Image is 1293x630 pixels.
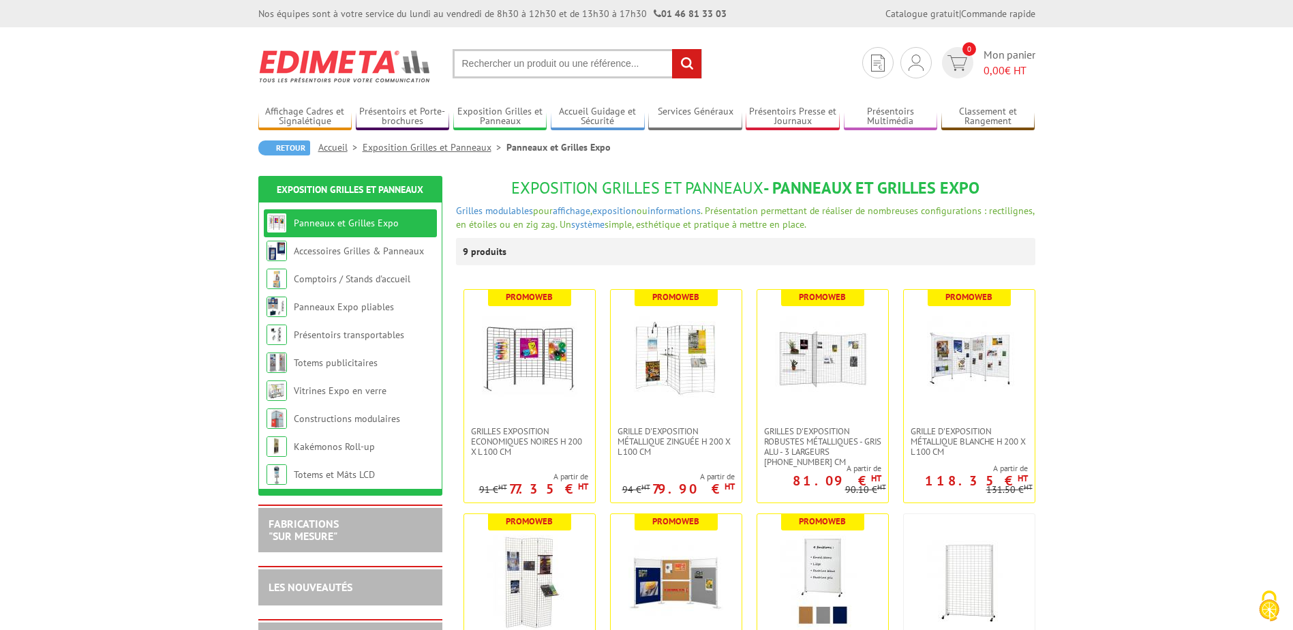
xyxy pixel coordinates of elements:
img: Constructions modulaires [267,408,287,429]
img: Panneaux Affichage et Ecriture Mobiles - finitions liège punaisable, feutrine gris clair ou bleue... [775,535,870,630]
li: Panneaux et Grilles Expo [506,140,611,154]
a: Grilles Exposition Economiques Noires H 200 x L 100 cm [464,426,595,457]
a: Accessoires Grilles & Panneaux [294,245,424,257]
a: Retour [258,140,310,155]
a: Panneaux Expo pliables [294,301,394,313]
img: Totems et Mâts LCD [267,464,287,485]
strong: 01 46 81 33 03 [654,7,727,20]
h1: - Panneaux et Grilles Expo [456,179,1035,197]
span: Grilles d'exposition robustes métalliques - gris alu - 3 largeurs [PHONE_NUMBER] cm [764,426,881,467]
img: Accessoires Grilles & Panneaux [267,241,287,261]
span: Mon panier [984,47,1035,78]
sup: HT [641,482,650,492]
a: Accueil [318,141,363,153]
sup: HT [1024,482,1033,492]
a: exposition [592,205,637,217]
a: Services Généraux [648,106,742,128]
a: Panneaux et Grilles Expo [294,217,399,229]
input: rechercher [672,49,701,78]
a: Totems publicitaires [294,357,378,369]
a: Exposition Grilles et Panneaux [277,183,423,196]
span: Grille d'exposition métallique blanche H 200 x L 100 cm [911,426,1028,457]
b: Promoweb [652,515,699,527]
a: Grille d'exposition métallique Zinguée H 200 x L 100 cm [611,426,742,457]
span: Grille d'exposition métallique Zinguée H 200 x L 100 cm [618,426,735,457]
a: Comptoirs / Stands d'accueil [294,273,410,285]
img: Grilles Exposition Economiques Noires H 200 x L 100 cm [482,310,577,406]
a: informations [648,205,701,217]
sup: HT [498,482,507,492]
button: Cookies (fenêtre modale) [1245,584,1293,630]
span: € HT [984,63,1035,78]
a: modulables [485,205,533,217]
a: Classement et Rangement [941,106,1035,128]
img: devis rapide [871,55,885,72]
p: 94 € [622,485,650,495]
span: A partir de [622,471,735,482]
div: | [885,7,1035,20]
img: Kakémonos Roll-up [267,436,287,457]
img: Comptoirs / Stands d'accueil [267,269,287,289]
a: Grilles [456,205,483,217]
sup: HT [1018,472,1028,484]
sup: HT [877,482,886,492]
sup: HT [725,481,735,492]
img: devis rapide [909,55,924,71]
sup: HT [871,472,881,484]
a: Présentoirs Presse et Journaux [746,106,840,128]
p: 118.35 € [925,477,1028,485]
a: Commande rapide [961,7,1035,20]
a: FABRICATIONS"Sur Mesure" [269,517,339,543]
img: Panneaux Expo pliables [267,297,287,317]
b: Promoweb [799,291,846,303]
a: Vitrines Expo en verre [294,385,386,397]
img: Vitrines Expo en verre [267,380,287,401]
p: 9 produits [463,238,514,265]
img: Grille d'exposition économique blanche, fixation murale, paravent ou sur pied [482,535,577,630]
a: devis rapide 0 Mon panier 0,00€ HT [939,47,1035,78]
a: Présentoirs transportables [294,329,404,341]
img: Panneaux et Grilles Expo [267,213,287,233]
img: devis rapide [947,55,967,71]
sup: HT [578,481,588,492]
b: Promoweb [799,515,846,527]
a: système [571,218,605,230]
span: A partir de [479,471,588,482]
img: Edimeta [258,41,432,91]
span: Grilles Exposition Economiques Noires H 200 x L 100 cm [471,426,588,457]
b: Promoweb [506,515,553,527]
a: Catalogue gratuit [885,7,959,20]
a: Exposition Grilles et Panneaux [363,141,506,153]
b: Promoweb [945,291,992,303]
a: Présentoirs Multimédia [844,106,938,128]
a: Totems et Mâts LCD [294,468,375,481]
p: 91 € [479,485,507,495]
div: Nos équipes sont à votre service du lundi au vendredi de 8h30 à 12h30 et de 13h30 à 17h30 [258,7,727,20]
img: Grilles d'exposition robustes métalliques - gris alu - 3 largeurs 70-100-120 cm [775,310,870,406]
img: Présentoirs transportables [267,325,287,345]
span: Exposition Grilles et Panneaux [511,177,763,198]
span: 0 [962,42,976,56]
a: Accueil Guidage et Sécurité [551,106,645,128]
p: 131.50 € [986,485,1033,495]
input: Rechercher un produit ou une référence... [453,49,702,78]
a: Affichage Cadres et Signalétique [258,106,352,128]
a: LES NOUVEAUTÉS [269,580,352,594]
span: pour , ou . Présentation permettant de réaliser de nombreuses configurations : rectilignes, en ét... [456,205,1034,230]
span: A partir de [757,463,881,474]
img: Grille d'exposition métallique Zinguée H 200 x L 100 cm [628,310,724,406]
img: Totems publicitaires [267,352,287,373]
img: Panneaux & Grilles modulables - liège, feutrine grise ou bleue, blanc laqué ou gris alu [628,535,724,630]
img: Grille d'exposition métallique blanche H 200 x L 100 cm [922,310,1017,406]
a: Présentoirs et Porte-brochures [356,106,450,128]
a: Grilles d'exposition robustes métalliques - gris alu - 3 largeurs [PHONE_NUMBER] cm [757,426,888,467]
span: A partir de [904,463,1028,474]
a: Kakémonos Roll-up [294,440,375,453]
p: 79.90 € [652,485,735,493]
a: Grille d'exposition métallique blanche H 200 x L 100 cm [904,426,1035,457]
img: Cookies (fenêtre modale) [1252,589,1286,623]
a: affichage [553,205,590,217]
p: 81.09 € [793,477,881,485]
b: Promoweb [506,291,553,303]
a: Constructions modulaires [294,412,400,425]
